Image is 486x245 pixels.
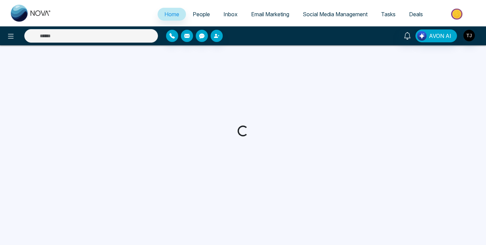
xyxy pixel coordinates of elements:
span: Home [164,11,179,18]
a: Inbox [217,8,244,21]
span: Tasks [381,11,396,18]
a: Social Media Management [296,8,374,21]
span: Inbox [223,11,238,18]
img: Lead Flow [417,31,427,41]
a: Email Marketing [244,8,296,21]
a: Deals [402,8,430,21]
a: People [186,8,217,21]
a: Home [158,8,186,21]
a: Tasks [374,8,402,21]
img: User Avatar [463,30,475,41]
span: AVON AI [429,32,451,40]
span: People [193,11,210,18]
span: Email Marketing [251,11,289,18]
span: Deals [409,11,423,18]
button: AVON AI [415,29,457,42]
img: Nova CRM Logo [11,5,51,22]
span: Social Media Management [303,11,368,18]
img: Market-place.gif [433,6,482,22]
